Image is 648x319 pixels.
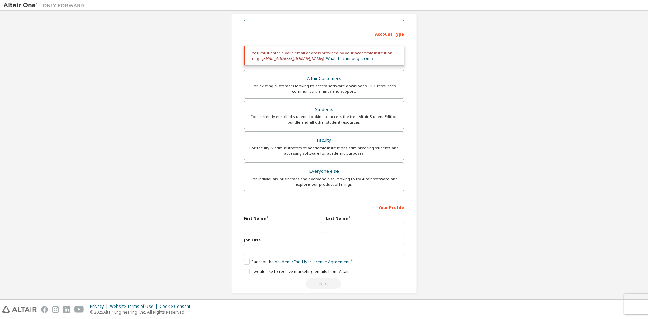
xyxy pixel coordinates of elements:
[41,306,48,313] img: facebook.svg
[52,306,59,313] img: instagram.svg
[3,2,88,9] img: Altair One
[244,46,404,65] div: You must enter a valid email address provided by your academic institution (e.g., ).
[90,304,110,309] div: Privacy
[160,304,194,309] div: Cookie Consent
[248,145,400,156] div: For faculty & administrators of academic institutions administering students and accessing softwa...
[244,278,404,289] div: You need to provide your academic email
[74,306,84,313] img: youtube.svg
[248,114,400,125] div: For currently enrolled students looking to access the free Altair Student Edition bundle and all ...
[244,28,404,39] div: Account Type
[2,306,37,313] img: altair_logo.svg
[275,259,350,265] a: Academic End-User License Agreement
[63,306,70,313] img: linkedin.svg
[248,74,400,83] div: Altair Customers
[244,269,349,274] label: I would like to receive marketing emails from Altair
[244,237,404,243] label: Job Title
[248,105,400,114] div: Students
[326,216,404,221] label: Last Name
[248,83,400,94] div: For existing customers looking to access software downloads, HPC resources, community, trainings ...
[244,259,350,265] label: I accept the
[248,167,400,176] div: Everyone else
[244,202,404,212] div: Your Profile
[326,56,373,61] a: What if I cannot get one?
[90,309,194,315] p: © 2025 Altair Engineering, Inc. All Rights Reserved.
[248,136,400,145] div: Faculty
[248,176,400,187] div: For individuals, businesses and everyone else looking to try Altair software and explore our prod...
[262,56,323,61] span: [EMAIL_ADDRESS][DOMAIN_NAME]
[110,304,160,309] div: Website Terms of Use
[244,216,322,221] label: First Name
